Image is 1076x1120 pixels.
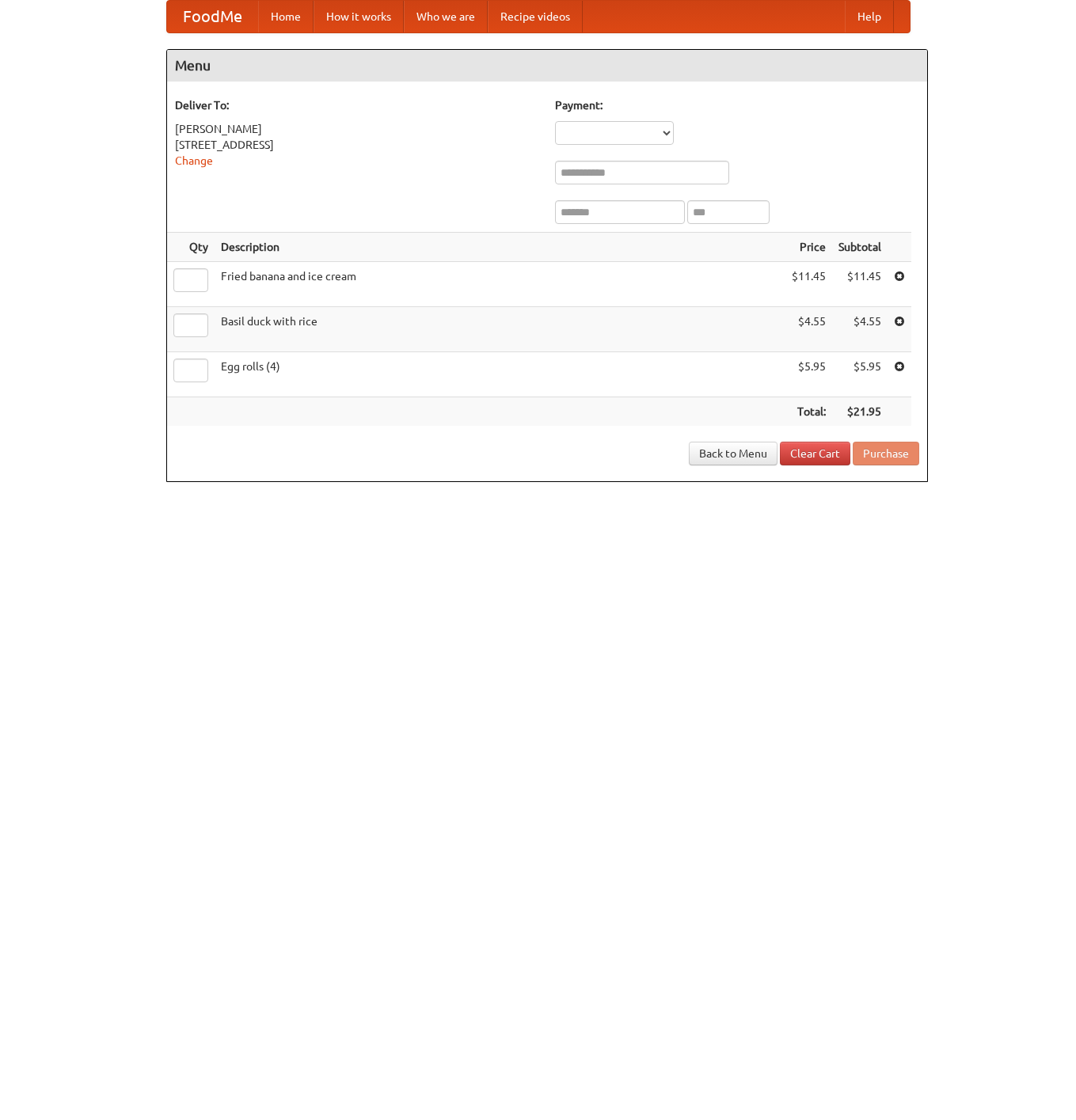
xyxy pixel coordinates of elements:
td: $11.45 [785,262,832,307]
a: Back to Menu [689,442,778,465]
div: [PERSON_NAME] [175,121,539,137]
td: $11.45 [832,262,888,307]
th: Subtotal [832,233,888,262]
td: Fried banana and ice cream [215,262,785,307]
td: $5.95 [832,352,888,397]
td: Egg rolls (4) [215,352,785,397]
h5: Deliver To: [175,97,539,113]
th: Total: [785,397,832,427]
th: Price [785,233,832,262]
td: $4.55 [785,307,832,352]
h4: Menu [167,50,927,82]
a: How it works [314,1,404,32]
div: [STREET_ADDRESS] [175,137,539,153]
h5: Payment: [555,97,919,113]
a: Clear Cart [780,442,850,465]
a: Change [175,154,213,167]
th: Qty [167,233,215,262]
a: Who we are [404,1,488,32]
td: Basil duck with rice [215,307,785,352]
th: Description [215,233,785,262]
a: FoodMe [167,1,258,32]
a: Recipe videos [488,1,583,32]
a: Help [845,1,894,32]
button: Purchase [853,442,919,465]
td: $5.95 [785,352,832,397]
a: Home [258,1,314,32]
td: $4.55 [832,307,888,352]
th: $21.95 [832,397,888,427]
